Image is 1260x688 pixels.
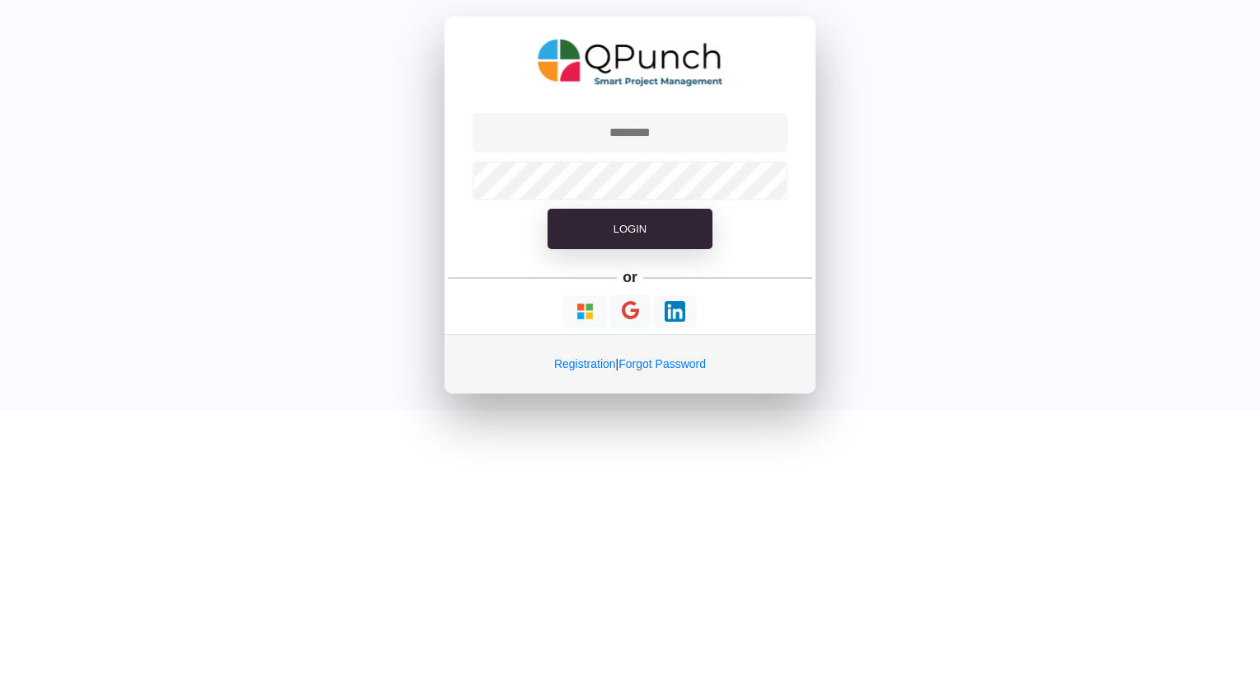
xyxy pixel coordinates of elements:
h5: or [620,266,641,289]
button: Continue With Microsoft Azure [563,295,607,328]
img: Loading... [665,301,685,322]
img: QPunch [538,33,723,92]
a: Registration [554,357,616,370]
a: Forgot Password [618,357,706,370]
img: Loading... [575,301,595,322]
button: Login [548,209,712,250]
button: Continue With Google [610,295,651,328]
button: Continue With LinkedIn [653,295,697,328]
div: | [444,334,816,393]
span: Login [614,223,646,235]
